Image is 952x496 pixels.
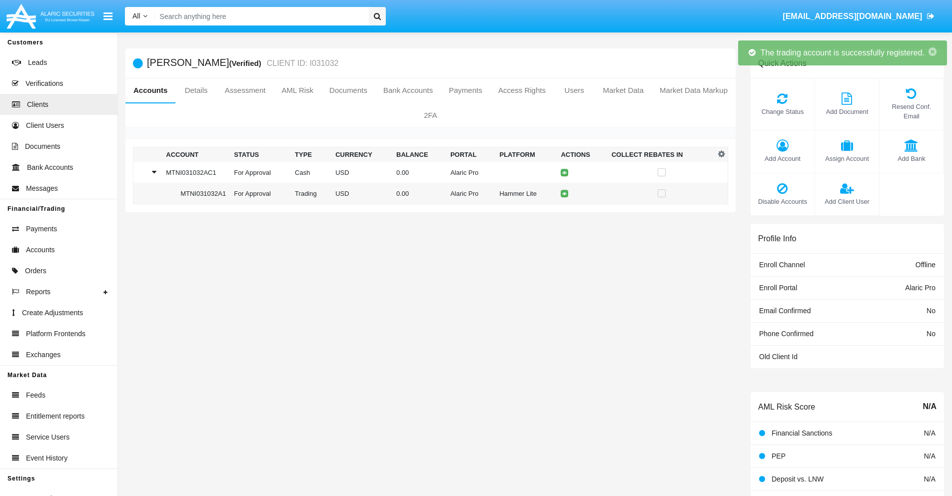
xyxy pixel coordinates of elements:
[916,261,936,269] span: Offline
[885,154,939,163] span: Add Bank
[125,103,736,127] a: 2FA
[125,11,155,21] a: All
[756,107,810,116] span: Change Status
[375,78,441,102] a: Bank Accounts
[162,147,230,162] th: Account
[905,284,936,292] span: Alaric Pro
[554,78,595,102] a: Users
[772,475,824,483] span: Deposit vs. LNW
[331,162,392,183] td: USD
[446,162,495,183] td: Alaric Pro
[758,234,796,243] h6: Profile Info
[175,78,216,102] a: Details
[26,183,58,194] span: Messages
[885,102,939,121] span: Resend Conf. Email
[230,183,291,204] td: For Approval
[927,330,936,338] span: No
[26,432,69,443] span: Service Users
[759,330,814,338] span: Phone Confirmed
[392,147,446,162] th: Balance
[125,78,175,102] a: Accounts
[230,162,291,183] td: For Approval
[924,452,936,460] span: N/A
[772,452,786,460] span: PEP
[26,453,67,464] span: Event History
[924,475,936,483] span: N/A
[25,141,60,152] span: Documents
[230,147,291,162] th: Status
[28,57,47,68] span: Leads
[490,78,554,102] a: Access Rights
[927,307,936,315] span: No
[441,78,490,102] a: Payments
[321,78,375,102] a: Documents
[155,7,365,25] input: Search
[608,147,716,162] th: Collect Rebates In
[759,261,805,269] span: Enroll Channel
[446,147,495,162] th: Portal
[264,59,339,67] small: CLIENT ID: I031032
[772,429,832,437] span: Financial Sanctions
[778,2,940,30] a: [EMAIL_ADDRESS][DOMAIN_NAME]
[162,183,230,204] td: MTNI031032A1
[291,162,331,183] td: Cash
[820,197,874,206] span: Add Client User
[132,12,140,20] span: All
[820,107,874,116] span: Add Document
[26,120,64,131] span: Client Users
[761,48,925,57] span: The trading account is successfully registered.
[291,183,331,204] td: Trading
[22,308,83,318] span: Create Adjustments
[147,57,338,69] h5: [PERSON_NAME]
[25,266,46,276] span: Orders
[759,284,797,292] span: Enroll Portal
[392,162,446,183] td: 0.00
[923,401,937,413] span: N/A
[26,245,55,255] span: Accounts
[820,154,874,163] span: Assign Account
[26,350,60,360] span: Exchanges
[26,224,57,234] span: Payments
[217,78,274,102] a: Assessment
[392,183,446,204] td: 0.00
[495,183,557,204] td: Hammer Lite
[783,12,922,20] span: [EMAIL_ADDRESS][DOMAIN_NAME]
[5,1,96,31] img: Logo image
[756,197,810,206] span: Disable Accounts
[26,390,45,401] span: Feeds
[229,57,264,69] div: (Verified)
[756,154,810,163] span: Add Account
[758,402,815,412] h6: AML Risk Score
[652,78,736,102] a: Market Data Markup
[26,287,50,297] span: Reports
[162,162,230,183] td: MTNI031032AC1
[759,307,811,315] span: Email Confirmed
[27,162,73,173] span: Bank Accounts
[924,429,936,437] span: N/A
[331,183,392,204] td: USD
[595,78,652,102] a: Market Data
[557,147,607,162] th: Actions
[291,147,331,162] th: Type
[27,99,48,110] span: Clients
[273,78,321,102] a: AML Risk
[26,411,85,422] span: Entitlement reports
[446,183,495,204] td: Alaric Pro
[26,329,85,339] span: Platform Frontends
[759,353,798,361] span: Old Client Id
[25,78,63,89] span: Verifications
[495,147,557,162] th: Platform
[331,147,392,162] th: Currency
